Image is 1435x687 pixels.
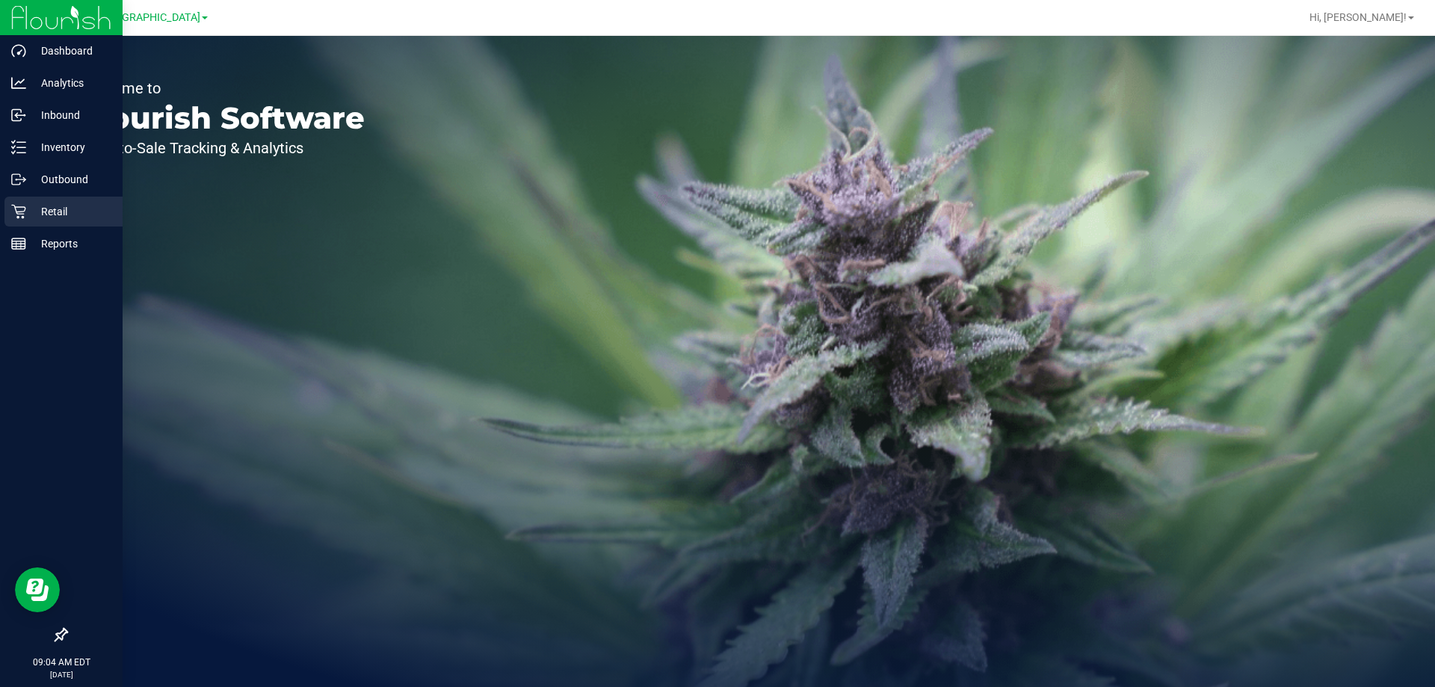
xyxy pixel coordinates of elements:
[81,103,365,133] p: Flourish Software
[26,170,116,188] p: Outbound
[26,138,116,156] p: Inventory
[7,669,116,680] p: [DATE]
[11,43,26,58] inline-svg: Dashboard
[11,140,26,155] inline-svg: Inventory
[1309,11,1407,23] span: Hi, [PERSON_NAME]!
[11,172,26,187] inline-svg: Outbound
[98,11,200,24] span: [GEOGRAPHIC_DATA]
[11,76,26,90] inline-svg: Analytics
[11,108,26,123] inline-svg: Inbound
[11,204,26,219] inline-svg: Retail
[7,656,116,669] p: 09:04 AM EDT
[11,236,26,251] inline-svg: Reports
[26,42,116,60] p: Dashboard
[26,106,116,124] p: Inbound
[26,74,116,92] p: Analytics
[15,567,60,612] iframe: Resource center
[26,235,116,253] p: Reports
[26,203,116,221] p: Retail
[81,81,365,96] p: Welcome to
[81,141,365,155] p: Seed-to-Sale Tracking & Analytics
